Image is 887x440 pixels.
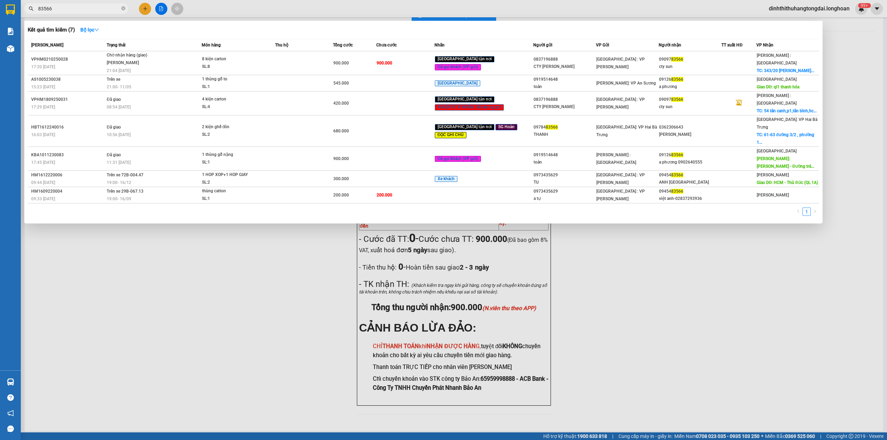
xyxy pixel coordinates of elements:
[596,81,656,86] span: [PERSON_NAME]: VP An Sương
[659,159,721,166] div: a phương 0902640555
[202,159,254,166] div: SL: 1
[31,124,105,131] div: HBT1612240016
[796,209,800,213] span: left
[659,76,721,83] div: 09126
[333,129,349,133] span: 680.000
[803,208,810,215] a: 1
[333,81,349,86] span: 545.000
[659,96,721,103] div: 09097
[811,208,819,216] button: right
[534,96,596,103] div: 0837196888
[202,43,221,47] span: Món hàng
[107,196,131,201] span: 19:00 - 16/09
[435,104,504,111] span: KOGỌI DC N NHẬN, đã báo ng gửi
[435,64,481,70] span: Đã gọi khách (VP gửi)
[29,6,34,11] span: search
[202,131,254,139] div: SL: 2
[596,125,657,137] span: [GEOGRAPHIC_DATA]: VP Hai Bà Trưng
[202,187,254,195] div: thùng catton
[671,97,683,102] span: 83566
[435,56,494,62] span: [GEOGRAPHIC_DATA] tận nơi
[121,6,125,10] span: close-circle
[671,57,683,62] span: 83566
[202,103,254,111] div: SL: 4
[435,156,481,162] span: Đã gọi khách (VP gửi)
[107,52,159,59] div: Chờ nhận hàng (giao)
[757,108,817,113] span: TC: 54 tân canh,p1,tân bình,hc...
[31,188,105,195] div: HM1609220004
[7,394,14,401] span: question-circle
[757,93,797,106] span: [PERSON_NAME] : [GEOGRAPHIC_DATA]
[202,96,254,103] div: 4 kiện carton
[31,151,105,159] div: KBA1011230083
[434,43,445,47] span: Nhãn
[202,83,254,91] div: SL: 1
[107,68,131,73] span: 21:04 [DATE]
[659,56,721,63] div: 09097
[534,151,596,159] div: 0919514648
[435,124,494,130] span: [GEOGRAPHIC_DATA] tận nơi
[107,97,121,102] span: Đã giao
[107,152,121,157] span: Đã giao
[7,425,14,432] span: message
[202,123,254,131] div: 2 kiện ghế đôn
[671,152,683,157] span: 83566
[659,188,721,195] div: 09454
[31,160,55,165] span: 17:45 [DATE]
[377,61,392,65] span: 900.000
[80,27,99,33] strong: Bộ lọc
[757,193,789,197] span: [PERSON_NAME]
[534,188,596,195] div: 0973435629
[333,176,349,181] span: 300.000
[659,179,721,186] div: ANH [GEOGRAPHIC_DATA]
[107,85,131,89] span: 21:00 - 11/05
[202,55,254,63] div: 8 kiện carton
[31,56,105,63] div: VPHM0210250028
[121,6,125,12] span: close-circle
[534,83,596,90] div: toản
[31,85,55,89] span: 15:23 [DATE]
[794,208,802,216] button: left
[659,124,721,131] div: 0362306643
[435,96,494,103] span: [GEOGRAPHIC_DATA] tận nơi
[376,43,397,47] span: Chưa cước
[333,61,349,65] span: 900.000
[107,59,159,67] div: [PERSON_NAME]
[38,5,120,12] input: Tìm tên, số ĐT hoặc mã đơn
[757,180,818,185] span: Giao DĐ: HCM - Thủ Đức (QL 1A)
[333,43,353,47] span: Tổng cước
[659,151,721,159] div: 09126
[659,103,721,111] div: cty sun
[333,156,349,161] span: 900.000
[377,193,392,197] span: 200.000
[757,173,789,177] span: [PERSON_NAME]
[31,76,105,83] div: AS1005230038
[6,5,15,15] img: logo-vxr
[757,68,814,73] span: TC: 343/20 [PERSON_NAME]...
[659,63,721,70] div: cty sun
[107,105,131,109] span: 08:54 [DATE]
[811,208,819,216] li: Next Page
[596,152,636,165] span: [PERSON_NAME] : [GEOGRAPHIC_DATA]
[757,117,817,130] span: [GEOGRAPHIC_DATA]: VP Hai Bà Trưng
[596,189,645,201] span: [GEOGRAPHIC_DATA] : VP [PERSON_NAME]
[202,63,254,71] div: SL: 8
[546,125,558,130] span: 83566
[107,180,131,185] span: 19:00 - 16/12
[31,43,63,47] span: [PERSON_NAME]
[534,124,596,131] div: 09784
[202,179,254,186] div: SL: 2
[596,57,645,69] span: [GEOGRAPHIC_DATA] : VP [PERSON_NAME]
[31,180,55,185] span: 09:44 [DATE]
[202,76,254,83] div: 1 thùng gỗ to
[659,171,721,179] div: 09454
[107,43,125,47] span: Trạng thái
[596,173,645,185] span: [GEOGRAPHIC_DATA] : VP [PERSON_NAME]
[659,83,721,90] div: a phương
[794,208,802,216] li: Previous Page
[596,97,645,109] span: [GEOGRAPHIC_DATA] : VP [PERSON_NAME]
[107,132,131,137] span: 10:56 [DATE]
[721,43,743,47] span: TT xuất HĐ
[107,160,131,165] span: 11:31 [DATE]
